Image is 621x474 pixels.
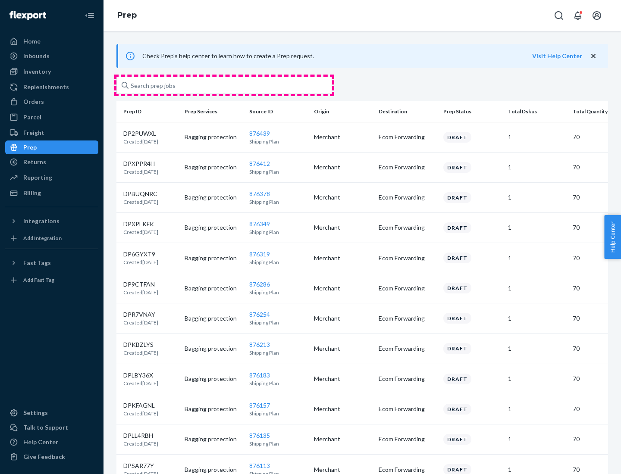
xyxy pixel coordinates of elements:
[5,450,98,464] button: Give Feedback
[5,95,98,109] a: Orders
[508,374,566,383] p: 1
[249,440,307,447] p: Shipping Plan
[5,171,98,184] a: Reporting
[5,80,98,94] a: Replenishments
[379,133,436,141] p: Ecom Forwarding
[314,284,372,293] p: Merchant
[23,259,51,267] div: Fast Tags
[249,289,307,296] p: Shipping Plan
[81,7,98,24] button: Close Navigation
[249,281,270,288] a: 876286
[123,159,158,168] p: DPXPPR4H
[443,313,471,324] div: Draft
[23,189,41,197] div: Billing
[508,254,566,262] p: 1
[589,52,598,61] button: close
[249,259,307,266] p: Shipping Plan
[123,431,158,440] p: DPLL4RBH
[23,143,37,152] div: Prep
[185,223,242,232] p: Bagging protection
[379,284,436,293] p: Ecom Forwarding
[123,440,158,447] p: Created [DATE]
[443,283,471,293] div: Draft
[379,163,436,172] p: Ecom Forwarding
[249,138,307,145] p: Shipping Plan
[249,380,307,387] p: Shipping Plan
[249,319,307,326] p: Shipping Plan
[23,83,69,91] div: Replenishments
[23,37,41,46] div: Home
[314,465,372,474] p: Merchant
[249,311,270,318] a: 876254
[5,231,98,245] a: Add Integration
[379,435,436,443] p: Ecom Forwarding
[379,193,436,202] p: Ecom Forwarding
[123,220,158,228] p: DPXPLKFK
[550,7,568,24] button: Open Search Box
[123,250,158,259] p: DP6GYXT9
[310,101,375,122] th: Origin
[508,163,566,172] p: 1
[23,234,62,242] div: Add Integration
[5,406,98,420] a: Settings
[443,404,471,415] div: Draft
[532,52,582,60] button: Visit Help Center
[5,34,98,48] a: Home
[5,110,98,124] a: Parcel
[23,158,46,166] div: Returns
[9,11,46,20] img: Flexport logo
[249,250,270,258] a: 876319
[123,168,158,175] p: Created [DATE]
[379,465,436,474] p: Ecom Forwarding
[569,7,586,24] button: Open notifications
[123,380,158,387] p: Created [DATE]
[249,410,307,417] p: Shipping Plan
[508,133,566,141] p: 1
[123,401,158,410] p: DPKFAGNL
[123,349,158,356] p: Created [DATE]
[5,214,98,228] button: Integrations
[249,190,270,197] a: 876378
[5,186,98,200] a: Billing
[314,133,372,141] p: Merchant
[185,405,242,413] p: Bagging protection
[508,405,566,413] p: 1
[5,49,98,63] a: Inbounds
[23,276,54,284] div: Add Fast Tag
[5,273,98,287] a: Add Fast Tag
[379,314,436,323] p: Ecom Forwarding
[23,97,44,106] div: Orders
[117,10,137,20] a: Prep
[249,462,270,469] a: 876113
[314,193,372,202] p: Merchant
[5,155,98,169] a: Returns
[375,101,440,122] th: Destination
[123,462,158,470] p: DPSAR77Y
[249,349,307,356] p: Shipping Plan
[249,130,270,137] a: 876439
[379,223,436,232] p: Ecom Forwarding
[379,405,436,413] p: Ecom Forwarding
[123,340,158,349] p: DPKBZLYS
[604,215,621,259] button: Help Center
[379,254,436,262] p: Ecom Forwarding
[314,435,372,443] p: Merchant
[314,223,372,232] p: Merchant
[588,7,605,24] button: Open account menu
[508,465,566,474] p: 1
[508,223,566,232] p: 1
[508,435,566,443] p: 1
[249,220,270,228] a: 876349
[5,256,98,270] button: Fast Tags
[185,314,242,323] p: Bagging protection
[185,254,242,262] p: Bagging protection
[440,101,505,122] th: Prep Status
[249,168,307,175] p: Shipping Plan
[314,163,372,172] p: Merchant
[123,319,158,326] p: Created [DATE]
[116,101,181,122] th: Prep ID
[5,140,98,154] a: Prep
[23,52,50,60] div: Inbounds
[185,163,242,172] p: Bagging protection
